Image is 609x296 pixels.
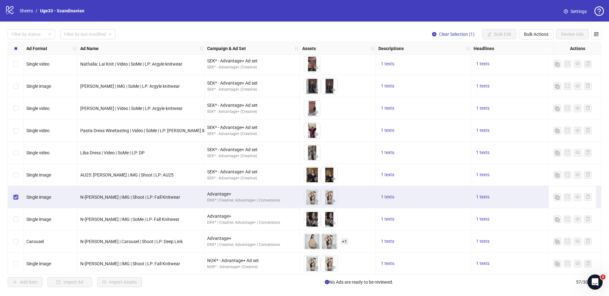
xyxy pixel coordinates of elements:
[553,60,561,68] button: Duplicate
[476,83,489,88] span: 1 texts
[474,238,492,245] button: 1 texts
[304,78,320,94] img: Asset 1
[77,46,81,51] span: holder
[207,197,297,203] div: DKK* | Creative: Advantage+ | Conversions
[80,172,174,177] span: AU25: [PERSON_NAME] | IMG | Shoot | LP: AU25
[26,239,44,244] span: Carousel
[312,197,320,205] button: Preview
[207,87,297,93] div: SEK* - Advantage+ (Creative)
[8,75,24,97] div: Select row 44
[565,84,570,88] span: export
[26,261,51,266] span: Single image
[207,190,297,197] div: Advantage+
[575,61,580,66] span: eye
[565,217,570,221] span: export
[330,175,337,183] button: Preview
[8,253,24,275] div: Select row 52
[314,243,318,248] span: eye
[375,46,379,51] span: holder
[575,106,580,110] span: eye
[476,128,489,133] span: 1 texts
[304,56,320,72] img: Asset 1
[331,88,336,92] span: eye
[207,257,297,264] div: NOK* - Advantage+ Ad set
[576,279,601,286] span: 57 / 300 items
[304,234,320,249] img: Asset 1
[8,186,24,208] div: Select row 49
[378,238,397,245] button: 1 texts
[321,167,337,183] img: Asset 2
[565,195,570,199] span: export
[381,61,394,66] span: 1 texts
[559,6,592,16] a: Settings
[594,6,604,16] span: question-circle
[207,64,297,70] div: SEK* - Advantage+ (Creative)
[591,29,601,39] button: Configure table settings
[519,29,553,39] button: Bulk Actions
[565,106,570,110] span: export
[207,146,297,153] div: SEK* - Advantage+ Ad set
[341,238,348,245] span: + 1
[80,128,243,133] span: Pastis Dress Winetasting | Video | SoMe | LP: [PERSON_NAME] & Pastis Winetasting
[474,171,492,179] button: 1 texts
[378,260,397,267] button: 1 texts
[312,64,320,72] button: Preview
[314,132,318,137] span: eye
[474,82,492,90] button: 1 texts
[325,280,329,284] span: info-circle
[204,46,208,51] span: holder
[312,87,320,94] button: Preview
[294,46,299,51] span: holder
[207,242,297,248] div: DKK* | Creative: Advantage+ | Conversions
[553,105,561,112] button: Duplicate
[524,32,548,37] span: Bulk Actions
[564,9,568,14] span: setting
[474,149,492,157] button: 1 texts
[314,66,318,70] span: eye
[571,8,587,15] span: Settings
[26,45,47,52] strong: Ad Format
[304,145,320,161] img: Asset 1
[26,106,49,111] span: Single video
[18,7,34,14] a: Sheets
[474,260,492,267] button: 1 texts
[321,234,337,249] img: Asset 2
[553,193,561,201] button: Duplicate
[8,164,24,186] div: Select row 48
[72,46,77,51] span: holder
[80,106,183,111] span: [PERSON_NAME] | Video | SoMe | LP: Argyle knitwear
[474,105,492,112] button: 1 texts
[8,142,24,164] div: Select row 47
[26,128,49,133] span: Single video
[203,42,204,55] div: Resize Ad Name column
[207,124,297,131] div: SEK* - Advantage+ Ad set
[378,149,397,157] button: 1 texts
[321,256,337,272] img: Asset 2
[331,177,336,181] span: eye
[553,171,561,179] button: Duplicate
[575,150,580,155] span: eye
[565,261,570,266] span: export
[474,127,492,134] button: 1 texts
[199,46,204,51] span: holder
[8,53,24,75] div: Select row 43
[553,216,561,223] button: Duplicate
[381,216,394,222] span: 1 texts
[48,277,92,287] button: Import Ad
[331,243,336,248] span: eye
[321,211,337,227] img: Asset 2
[378,60,397,68] button: 1 texts
[553,127,561,134] button: Duplicate
[312,109,320,116] button: Preview
[302,45,316,52] strong: Assets
[427,29,480,39] button: Clear Selection (1)
[207,57,297,64] div: SEK* - Advantage+ Ad set
[312,242,320,249] button: Preview
[575,239,580,243] span: eye
[207,102,297,109] div: SEK* - Advantage+ Ad set
[80,61,182,67] span: Nathalia: Lai Knit | Video | SoMe | LP: Argyle knitwear
[312,175,320,183] button: Preview
[314,199,318,203] span: eye
[330,264,337,272] button: Preview
[575,195,580,199] span: eye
